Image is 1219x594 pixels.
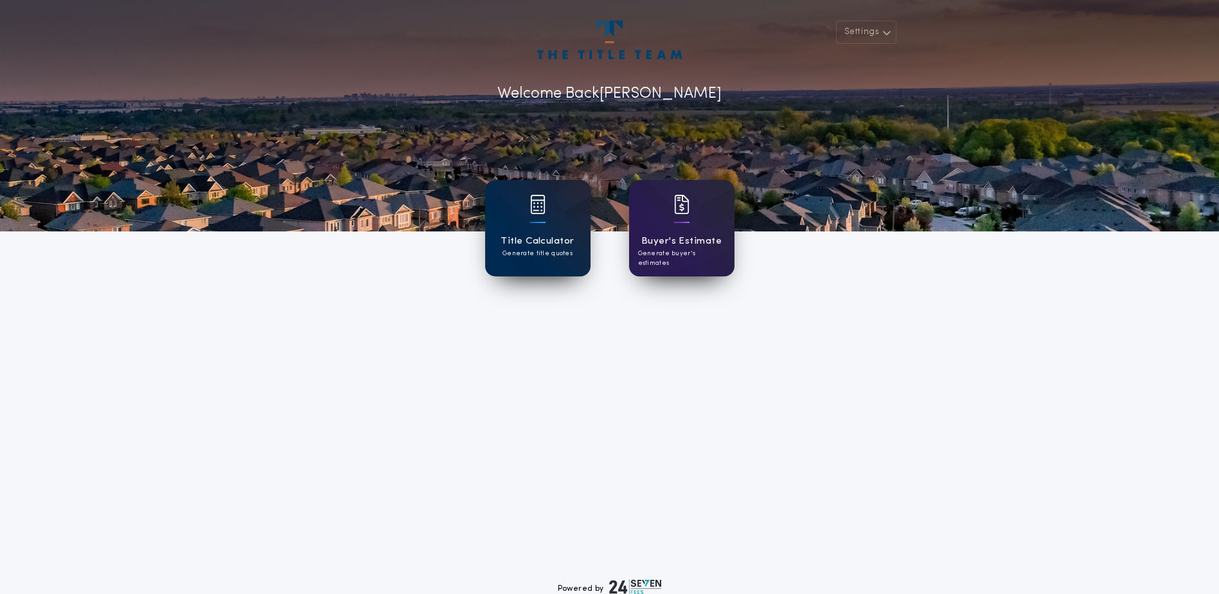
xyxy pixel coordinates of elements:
[503,249,573,258] p: Generate title quotes
[638,249,725,268] p: Generate buyer's estimates
[530,195,546,214] img: card icon
[537,21,681,59] img: account-logo
[629,180,734,276] a: card iconBuyer's EstimateGenerate buyer's estimates
[485,180,591,276] a: card iconTitle CalculatorGenerate title quotes
[641,234,722,249] h1: Buyer's Estimate
[674,195,690,214] img: card icon
[501,234,574,249] h1: Title Calculator
[836,21,896,44] button: Settings
[497,82,722,105] p: Welcome Back [PERSON_NAME]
